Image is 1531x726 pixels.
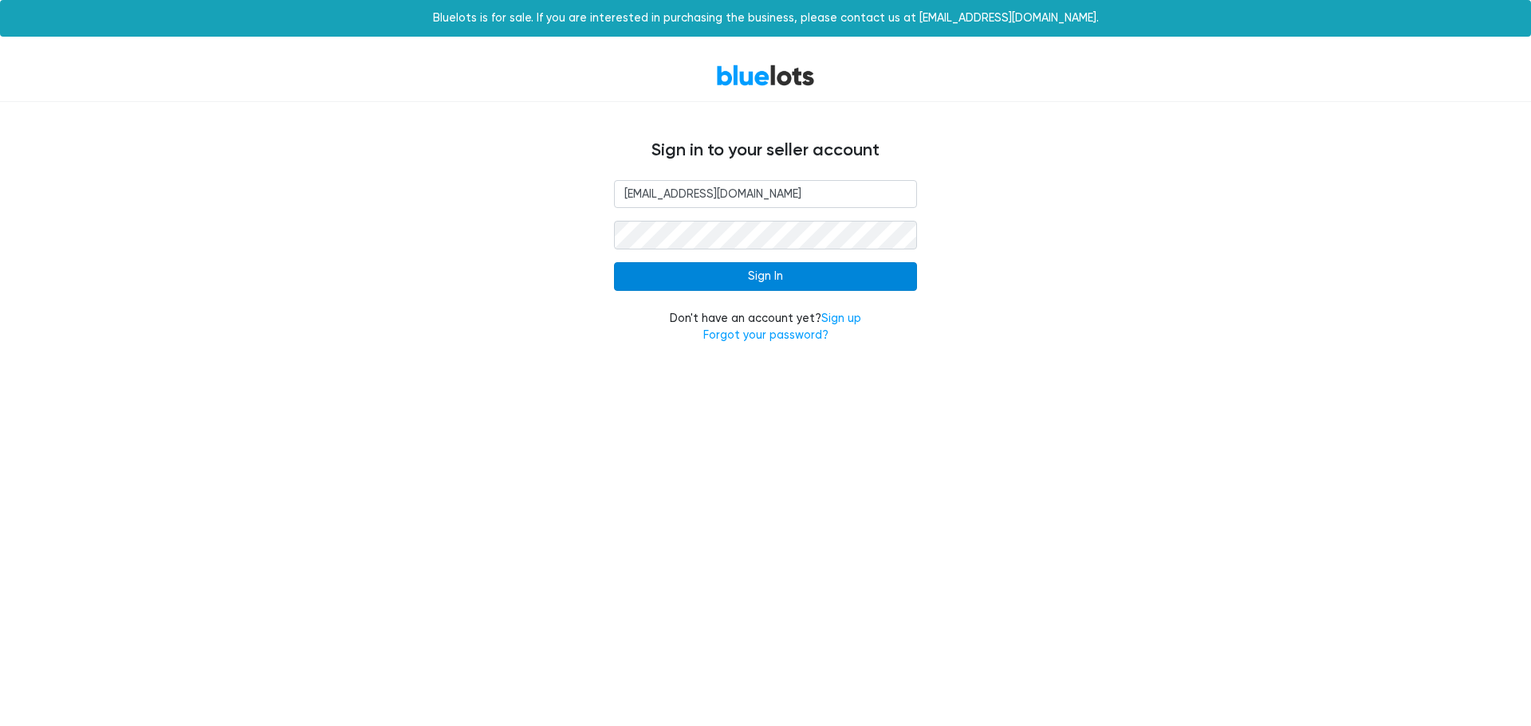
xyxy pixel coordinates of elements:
input: Email [614,180,917,209]
h4: Sign in to your seller account [287,140,1244,161]
a: Forgot your password? [703,328,828,342]
div: Don't have an account yet? [614,310,917,344]
input: Sign In [614,262,917,291]
a: Sign up [821,312,861,325]
a: BlueLots [716,64,815,87]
